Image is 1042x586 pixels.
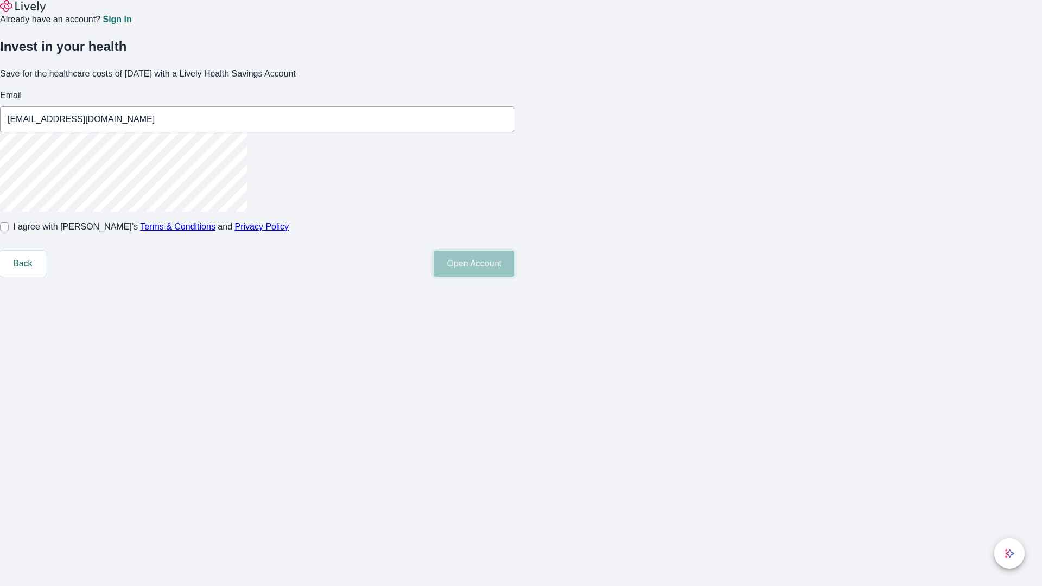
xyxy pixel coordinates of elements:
[140,222,215,231] a: Terms & Conditions
[1004,548,1015,559] svg: Lively AI Assistant
[103,15,131,24] a: Sign in
[235,222,289,231] a: Privacy Policy
[13,220,289,233] span: I agree with [PERSON_NAME]’s and
[994,538,1025,569] button: chat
